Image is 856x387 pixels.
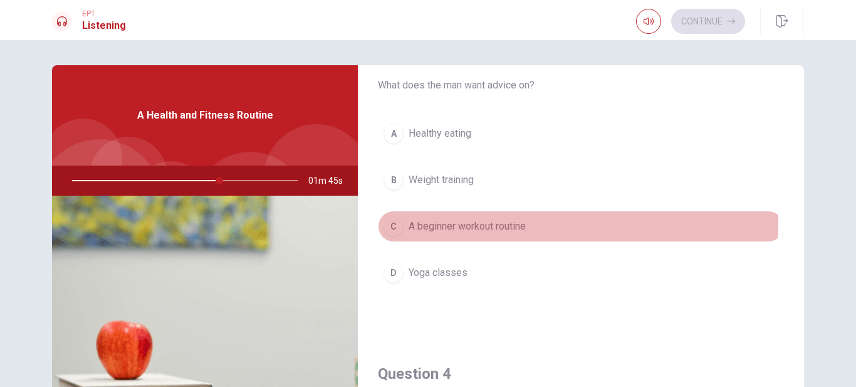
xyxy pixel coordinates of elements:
[378,118,784,149] button: AHealthy eating
[409,172,474,188] span: Weight training
[409,126,471,141] span: Healthy eating
[378,211,784,242] button: CA beginner workout routine
[82,18,126,33] h1: Listening
[378,257,784,289] button: DYoga classes
[384,124,404,144] div: A
[308,166,353,196] span: 01m 45s
[378,78,784,93] span: What does the man want advice on?
[384,216,404,236] div: C
[409,265,467,280] span: Yoga classes
[384,170,404,190] div: B
[378,364,784,384] h4: Question 4
[409,219,526,234] span: A beginner workout routine
[378,164,784,196] button: BWeight training
[82,9,126,18] span: EPT
[384,263,404,283] div: D
[137,108,273,123] span: A Health and Fitness Routine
